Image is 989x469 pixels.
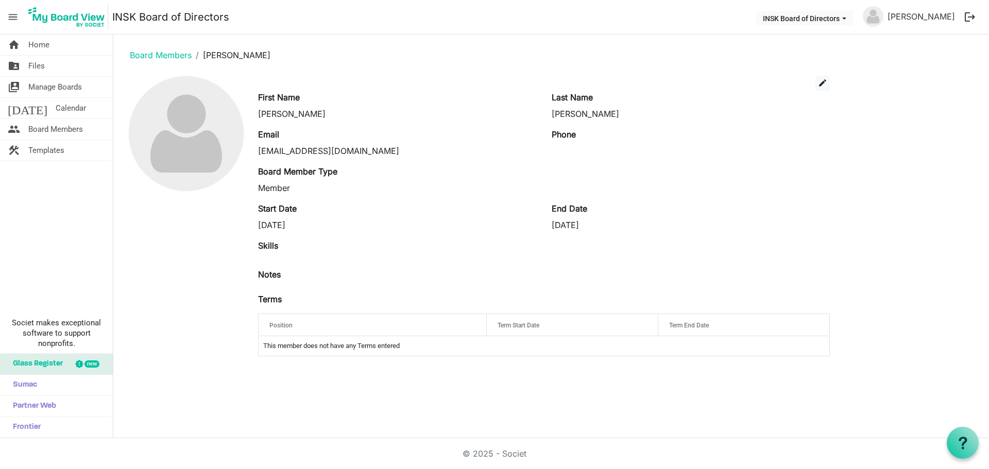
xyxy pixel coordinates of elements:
[258,239,278,252] label: Skills
[258,108,536,120] div: [PERSON_NAME]
[756,11,853,25] button: INSK Board of Directors dropdownbutton
[8,140,20,161] span: construction
[269,322,293,329] span: Position
[258,268,281,281] label: Notes
[84,360,99,368] div: new
[258,91,300,103] label: First Name
[130,50,192,60] a: Board Members
[498,322,539,329] span: Term Start Date
[28,140,64,161] span: Templates
[258,128,279,141] label: Email
[552,202,587,215] label: End Date
[28,77,82,97] span: Manage Boards
[552,108,830,120] div: [PERSON_NAME]
[3,7,23,27] span: menu
[28,119,83,140] span: Board Members
[552,128,576,141] label: Phone
[258,145,536,157] div: [EMAIL_ADDRESS][DOMAIN_NAME]
[8,396,56,416] span: Partner Web
[258,293,282,305] label: Terms
[28,56,45,76] span: Files
[258,165,337,178] label: Board Member Type
[8,98,47,118] span: [DATE]
[56,98,86,118] span: Calendar
[8,119,20,140] span: people
[28,34,49,55] span: Home
[259,336,829,356] td: This member does not have any Terms entered
[815,76,830,91] button: edit
[552,91,593,103] label: Last Name
[258,182,536,194] div: Member
[25,4,112,30] a: My Board View Logo
[129,76,244,191] img: no-profile-picture.svg
[959,6,981,28] button: logout
[463,448,526,459] a: © 2025 - Societ
[8,417,41,438] span: Frontier
[8,56,20,76] span: folder_shared
[8,354,63,374] span: Glass Register
[818,78,827,88] span: edit
[883,6,959,27] a: [PERSON_NAME]
[5,318,108,349] span: Societ makes exceptional software to support nonprofits.
[863,6,883,27] img: no-profile-picture.svg
[552,219,830,231] div: [DATE]
[258,219,536,231] div: [DATE]
[8,375,37,395] span: Sumac
[8,77,20,97] span: switch_account
[192,49,270,61] li: [PERSON_NAME]
[25,4,108,30] img: My Board View Logo
[112,7,229,27] a: INSK Board of Directors
[669,322,709,329] span: Term End Date
[258,202,297,215] label: Start Date
[8,34,20,55] span: home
